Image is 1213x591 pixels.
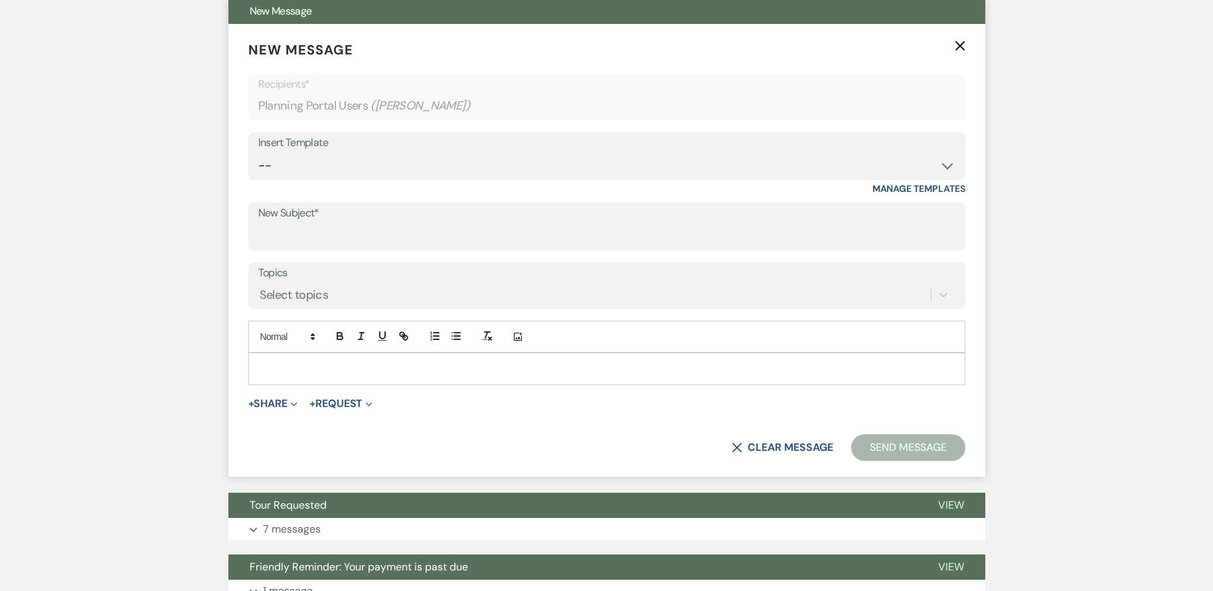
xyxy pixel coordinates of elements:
[258,133,955,153] div: Insert Template
[872,183,965,195] a: Manage Templates
[248,41,353,58] span: New Message
[370,97,470,115] span: ( [PERSON_NAME] )
[258,264,955,283] label: Topics
[258,93,955,119] div: Planning Portal Users
[938,498,964,512] span: View
[228,554,917,580] button: Friendly Reminder: Your payment is past due
[263,521,321,538] p: 7 messages
[917,554,985,580] button: View
[309,398,315,409] span: +
[228,493,917,518] button: Tour Requested
[250,4,312,18] span: New Message
[260,286,329,304] div: Select topics
[258,204,955,223] label: New Subject*
[917,493,985,518] button: View
[851,434,965,461] button: Send Message
[309,398,372,409] button: Request
[732,442,833,453] button: Clear message
[938,560,964,574] span: View
[258,76,955,93] p: Recipients*
[250,560,468,574] span: Friendly Reminder: Your payment is past due
[250,498,327,512] span: Tour Requested
[228,518,985,541] button: 7 messages
[248,398,254,409] span: +
[248,398,298,409] button: Share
